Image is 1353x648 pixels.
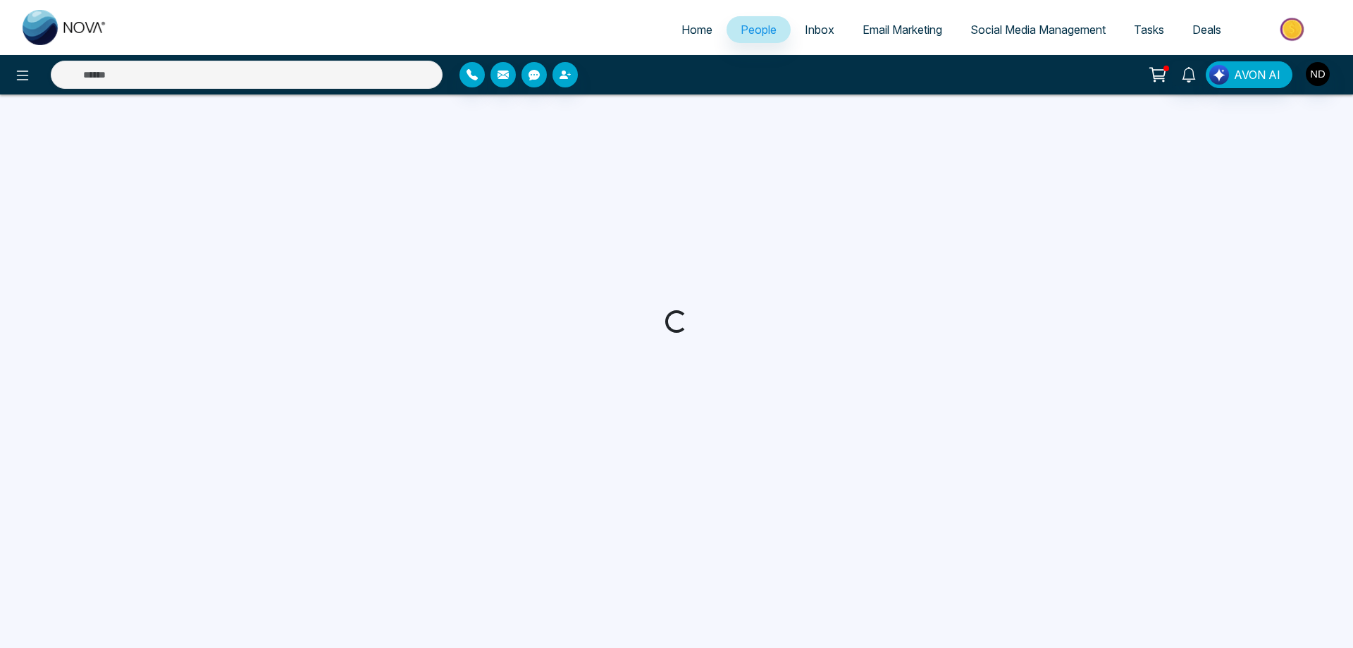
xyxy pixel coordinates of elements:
a: Home [667,16,727,43]
button: AVON AI [1206,61,1292,88]
a: Social Media Management [956,16,1120,43]
img: Market-place.gif [1242,13,1345,45]
span: Social Media Management [970,23,1106,37]
img: Lead Flow [1209,65,1229,85]
img: User Avatar [1306,62,1330,86]
a: Deals [1178,16,1235,43]
span: Home [681,23,712,37]
a: Email Marketing [848,16,956,43]
span: Inbox [805,23,834,37]
a: Tasks [1120,16,1178,43]
span: Email Marketing [863,23,942,37]
a: Inbox [791,16,848,43]
span: Tasks [1134,23,1164,37]
a: People [727,16,791,43]
span: People [741,23,777,37]
img: Nova CRM Logo [23,10,107,45]
span: AVON AI [1234,66,1280,83]
span: Deals [1192,23,1221,37]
